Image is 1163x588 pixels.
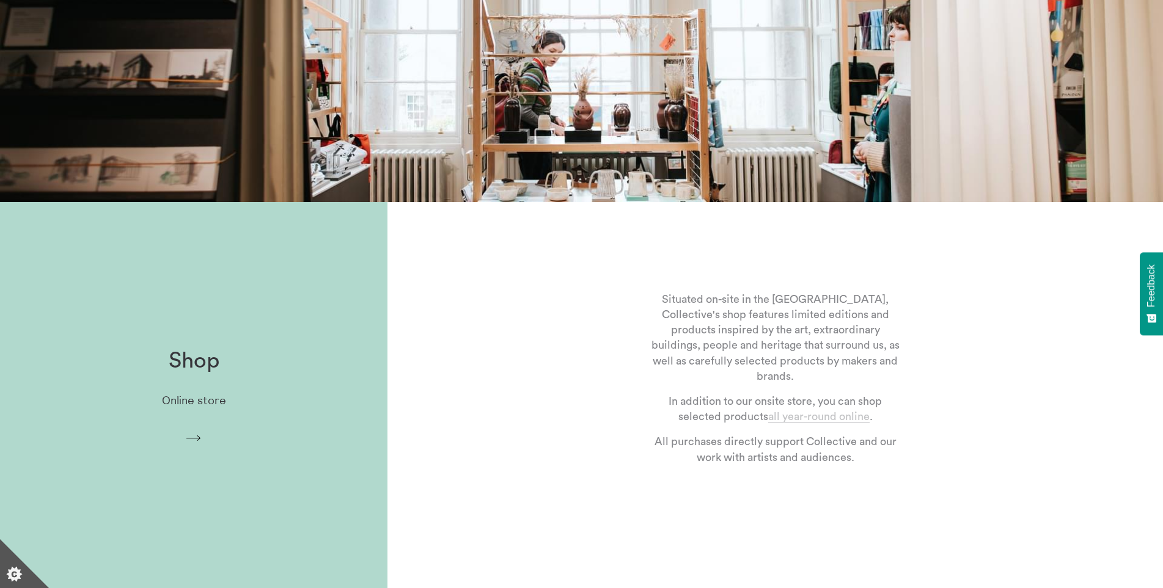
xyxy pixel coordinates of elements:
p: All purchases directly support Collective and our work with artists and audiences. [650,434,901,465]
a: all year-round online [768,411,870,423]
h1: Shop [169,349,219,374]
p: In addition to our onsite store, you can shop selected products . [650,394,901,424]
p: Online store [162,394,226,407]
p: Situated on-site in the [GEOGRAPHIC_DATA], Collective's shop features limited editions and produc... [650,292,901,384]
span: Feedback [1146,264,1157,307]
button: Feedback - Show survey [1140,252,1163,335]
